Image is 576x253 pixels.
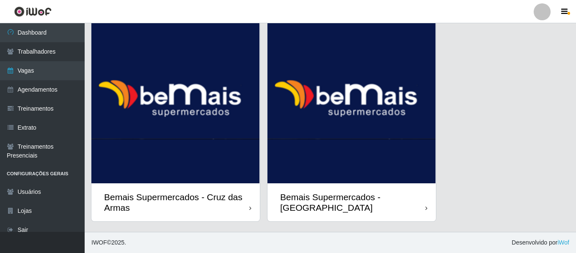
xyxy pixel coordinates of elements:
[267,16,436,221] a: Bemais Supermercados - [GEOGRAPHIC_DATA]
[512,238,569,247] span: Desenvolvido por
[91,238,126,247] span: © 2025 .
[557,239,569,246] a: iWof
[91,16,260,221] a: Bemais Supermercados - Cruz das Armas
[14,6,52,17] img: CoreUI Logo
[91,239,107,246] span: IWOF
[91,16,260,183] img: cardImg
[267,16,436,183] img: cardImg
[104,192,249,213] div: Bemais Supermercados - Cruz das Armas
[280,192,425,213] div: Bemais Supermercados - [GEOGRAPHIC_DATA]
